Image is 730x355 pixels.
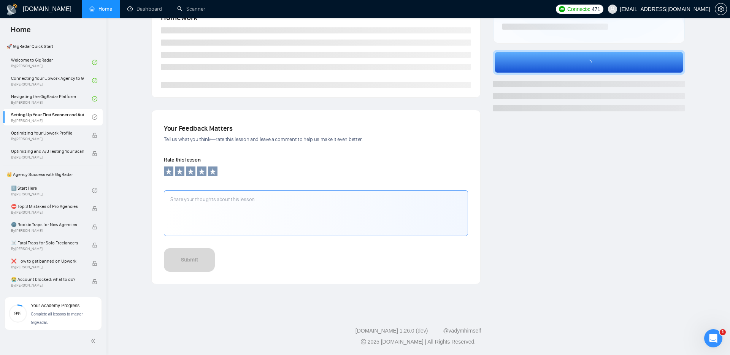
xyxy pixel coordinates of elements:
[11,283,84,288] span: By [PERSON_NAME]
[715,3,727,15] button: setting
[177,6,205,12] a: searchScanner
[11,265,84,269] span: By [PERSON_NAME]
[11,137,84,141] span: By [PERSON_NAME]
[92,261,97,266] span: lock
[11,239,84,247] span: ☠️ Fatal Traps for Solo Freelancers
[3,39,103,54] span: 🚀 GigRadar Quick Start
[113,338,724,346] div: 2025 [DOMAIN_NAME] | All Rights Reserved.
[36,249,42,255] button: Upload attachment
[6,34,146,120] div: AI Assistant from GigRadar 📡 says…
[9,311,27,316] span: 9%
[3,167,103,182] span: 👑 Agency Success with GigRadar
[11,228,84,233] span: By [PERSON_NAME]
[11,129,84,137] span: Optimizing Your Upwork Profile
[92,206,97,211] span: lock
[31,312,83,325] span: Complete all lessons to master GigRadar.
[704,329,722,347] iframe: Intercom live chat
[715,6,727,12] span: setting
[583,60,595,65] span: loading
[5,5,19,20] button: go back
[92,114,97,120] span: check-circle
[90,337,98,345] span: double-left
[11,155,84,160] span: By [PERSON_NAME]
[92,224,97,230] span: lock
[89,6,112,12] a: homeHome
[164,248,215,272] button: Submit
[12,105,106,109] div: AI Assistant from GigRadar 📡 • Just now
[11,257,84,265] span: ❌ How to get banned on Upwork
[31,303,79,308] span: Your Academy Progress
[11,203,84,210] span: ⛔ Top 3 Mistakes of Pro Agencies
[610,6,615,12] span: user
[37,3,118,15] h1: AI Assistant from GigRadar 📡
[11,276,84,283] span: 😭 Account blocked: what to do?
[92,279,97,284] span: lock
[92,60,97,65] span: check-circle
[92,151,97,156] span: lock
[11,210,84,215] span: By [PERSON_NAME]
[12,249,18,255] button: Emoji picker
[11,109,92,125] a: Setting Up Your First Scanner and Auto-BidderBy[PERSON_NAME]
[361,339,366,344] span: copyright
[24,249,30,255] button: Gif picker
[37,15,95,22] p: The team can also help
[12,39,119,98] div: Hi there! 👋 You’re chatting with the Our team is currently outside of working hours, but I’m here...
[92,242,97,248] span: lock
[92,78,97,83] span: check-circle
[592,5,600,13] span: 471
[11,54,92,71] a: Welcome to GigRadarBy[PERSON_NAME]
[11,221,84,228] span: 🌚 Rookie Traps for New Agencies
[355,328,428,334] a: [DOMAIN_NAME] 1.26.0 (dev)
[92,133,97,138] span: lock
[127,6,162,12] a: dashboardDashboard
[11,72,92,89] a: Connecting Your Upwork Agency to GigRadarBy[PERSON_NAME]
[443,328,481,334] a: @vadymhimself
[6,3,18,16] img: logo
[720,329,726,335] span: 1
[493,50,686,75] button: loading
[11,147,84,155] span: Optimizing and A/B Testing Your Scanner for Better Results
[12,47,111,60] b: AI Assistant from GigRadar. 🤖
[164,124,233,133] span: Your Feedback Matters
[5,24,37,40] span: Home
[11,90,92,107] a: Navigating the GigRadar PlatformBy[PERSON_NAME]
[11,247,84,251] span: By [PERSON_NAME]
[133,5,147,19] div: Close
[130,246,143,258] button: Send a message…
[119,5,133,20] button: Home
[22,6,34,19] img: Profile image for AI Assistant from GigRadar 📡
[181,256,198,264] div: Submit
[92,188,97,193] span: check-circle
[164,136,363,143] span: Tell us what you think—rate this lesson and leave a comment to help us make it even better.
[164,157,200,163] span: Rate this lesson
[715,6,727,12] a: setting
[559,6,565,12] img: upwork-logo.png
[6,233,146,246] textarea: Ask a question…
[6,34,125,103] div: Hi there! 👋You’re chatting with theAI Assistant from GigRadar. 🤖Our team is currently outside of ...
[567,5,590,13] span: Connects:
[11,182,92,199] a: 1️⃣ Start HereBy[PERSON_NAME]
[92,96,97,101] span: check-circle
